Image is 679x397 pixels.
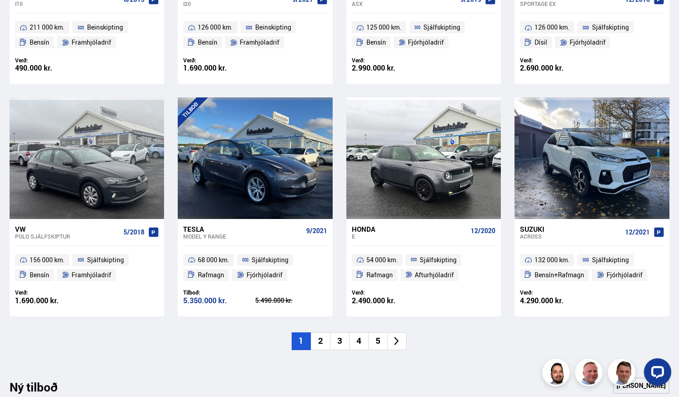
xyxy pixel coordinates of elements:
span: Bensín [198,37,217,48]
span: Sjálfskipting [87,254,124,265]
span: 12/2020 [471,227,495,234]
span: Beinskipting [87,22,123,33]
li: 2 [311,332,330,350]
div: Across [520,233,621,239]
a: Tesla Model Y RANGE 9/2021 68 000 km. Sjálfskipting Rafmagn Fjórhjóladrif Tilboð: 5.350.000 kr. 5... [178,219,332,316]
span: Dísil [535,37,547,48]
span: Beinskipting [255,22,291,33]
div: VW [15,225,120,233]
div: Verð: [183,57,255,64]
span: 125 000 km. [366,22,401,33]
a: Suzuki Across 12/2021 132 000 km. Sjálfskipting Bensín+Rafmagn Fjórhjóladrif Verð: 4.290.000 kr. [514,219,669,316]
a: Honda E 12/2020 54 000 km. Sjálfskipting Rafmagn Afturhjóladrif Verð: 2.490.000 kr. [346,219,501,316]
div: Honda [352,225,467,233]
span: 126 000 km. [198,22,233,33]
span: Sjálfskipting [252,254,288,265]
span: 54 000 km. [366,254,398,265]
span: Bensín [366,37,386,48]
span: Sjálfskipting [592,254,629,265]
li: 5 [368,332,387,350]
span: Fjórhjóladrif [570,37,606,48]
li: 3 [330,332,349,350]
div: Verð: [352,289,424,296]
span: 156 000 km. [30,254,65,265]
div: ASX [352,0,457,7]
span: Framhjóladrif [72,37,111,48]
div: Tilboð: [183,289,255,296]
div: 1.690.000 kr. [15,297,87,305]
div: 5.350.000 kr. [183,297,255,305]
div: Verð: [520,289,592,296]
div: E [352,233,467,239]
div: 5.490.000 kr. [255,297,327,304]
span: 132 000 km. [535,254,570,265]
div: Sportage EX [520,0,621,7]
span: Sjálfskipting [592,22,629,33]
div: i10 [15,0,120,7]
div: Model Y RANGE [183,233,302,239]
span: 126 000 km. [535,22,570,33]
div: 4.290.000 kr. [520,297,592,305]
iframe: LiveChat chat widget [637,355,675,393]
span: Sjálfskipting [420,254,457,265]
div: i20 [183,0,288,7]
img: nhp88E3Fdnt1Opn2.png [544,360,571,387]
div: Suzuki [520,225,621,233]
span: Framhjóladrif [72,270,111,280]
li: 1 [292,332,311,350]
span: Fjórhjóladrif [408,37,444,48]
span: Sjálfskipting [423,22,460,33]
a: VW Polo SJÁLFSKIPTUR 5/2018 156 000 km. Sjálfskipting Bensín Framhjóladrif Verð: 1.690.000 kr. [10,219,164,316]
img: FbJEzSuNWCJXmdc-.webp [609,360,637,387]
span: 5/2018 [123,229,144,236]
div: 490.000 kr. [15,64,87,72]
span: Rafmagn [366,270,393,280]
div: Verð: [352,57,424,64]
span: 9/2021 [306,227,327,234]
span: Afturhjóladrif [415,270,454,280]
span: Fjórhjóladrif [607,270,643,280]
span: 68 000 km. [198,254,229,265]
div: Verð: [15,289,87,296]
span: 211 000 km. [30,22,65,33]
span: Bensín [30,270,49,280]
span: Bensín+Rafmagn [535,270,584,280]
div: Tesla [183,225,302,233]
span: 12/2021 [625,229,650,236]
img: siFngHWaQ9KaOqBr.png [576,360,604,387]
div: 1.690.000 kr. [183,64,255,72]
div: Verð: [15,57,87,64]
span: Rafmagn [198,270,224,280]
div: 2.490.000 kr. [352,297,424,305]
li: 4 [349,332,368,350]
div: Verð: [520,57,592,64]
div: Polo SJÁLFSKIPTUR [15,233,120,239]
div: 2.690.000 kr. [520,64,592,72]
div: 2.990.000 kr. [352,64,424,72]
span: Framhjóladrif [240,37,279,48]
span: Fjórhjóladrif [247,270,283,280]
span: Bensín [30,37,49,48]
